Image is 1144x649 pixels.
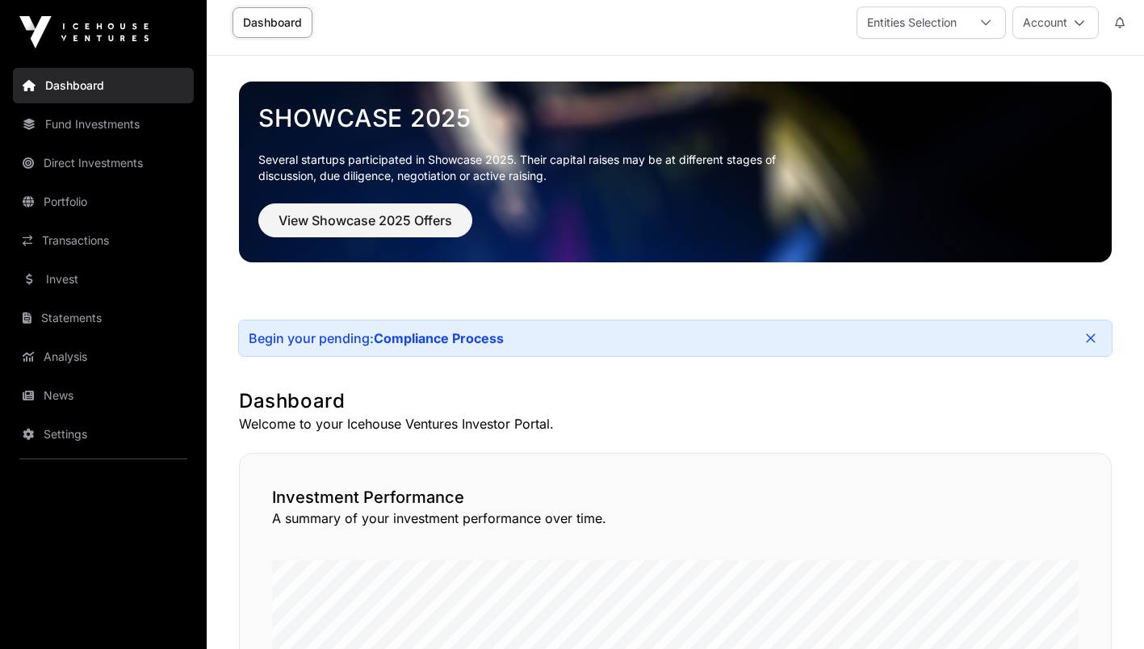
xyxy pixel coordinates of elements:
iframe: Chat Widget [1063,572,1144,649]
h1: Dashboard [239,388,1112,414]
div: Begin your pending: [249,330,504,346]
p: A summary of your investment performance over time. [272,509,1079,528]
img: Icehouse Ventures Logo [19,16,149,48]
button: Close [1079,327,1102,350]
a: Settings [13,417,194,452]
span: View Showcase 2025 Offers [279,211,452,230]
a: Dashboard [13,68,194,103]
div: Entities Selection [857,7,966,38]
img: Showcase 2025 [239,82,1112,262]
a: Portfolio [13,184,194,220]
h2: Investment Performance [272,486,1079,509]
a: News [13,378,194,413]
a: Transactions [13,223,194,258]
a: Compliance Process [374,330,504,346]
a: Dashboard [233,7,312,38]
a: Invest [13,262,194,297]
a: Statements [13,300,194,336]
button: Account [1012,6,1099,39]
a: View Showcase 2025 Offers [258,220,472,236]
a: Fund Investments [13,107,194,142]
p: Welcome to your Icehouse Ventures Investor Portal. [239,414,1112,433]
button: View Showcase 2025 Offers [258,203,472,237]
a: Analysis [13,339,194,375]
p: Several startups participated in Showcase 2025. Their capital raises may be at different stages o... [258,152,801,184]
a: Showcase 2025 [258,103,1092,132]
a: Direct Investments [13,145,194,181]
